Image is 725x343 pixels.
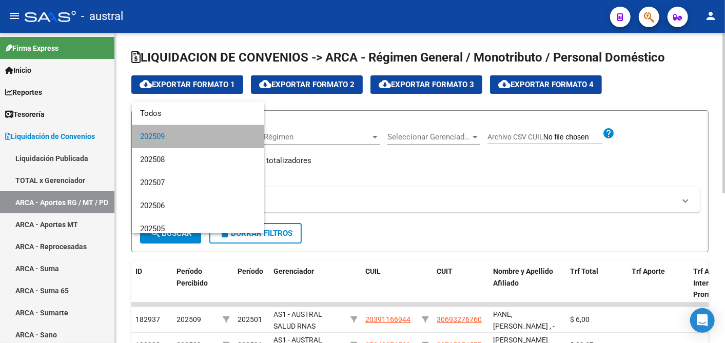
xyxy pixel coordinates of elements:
span: 202505 [140,217,256,240]
div: Open Intercom Messenger [690,308,715,333]
span: 202507 [140,171,256,194]
span: 202508 [140,148,256,171]
span: Todos [140,102,256,125]
span: 202506 [140,194,256,217]
span: 202509 [140,125,256,148]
